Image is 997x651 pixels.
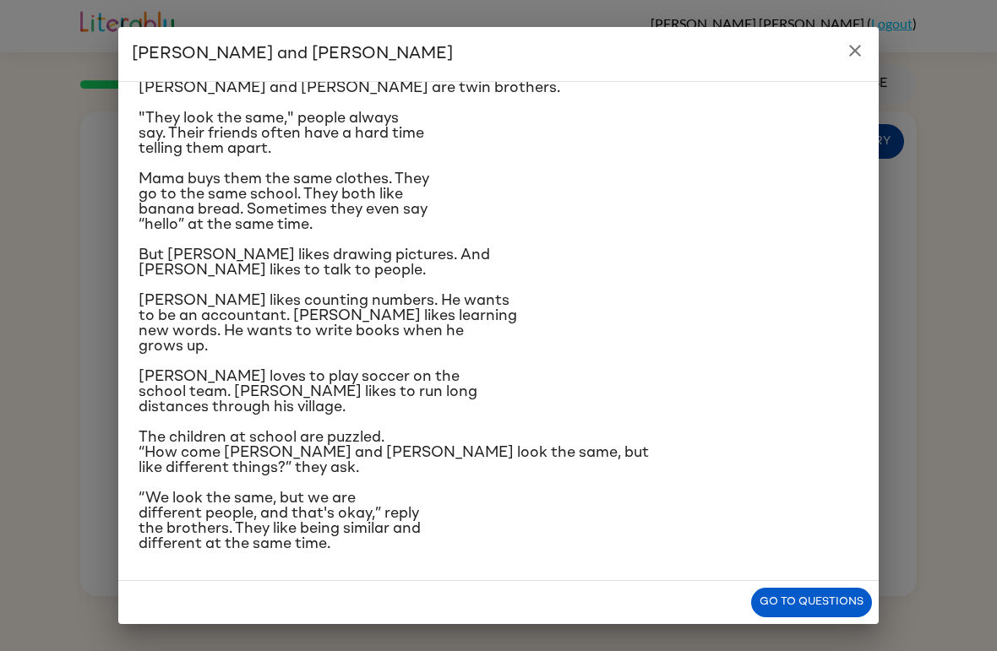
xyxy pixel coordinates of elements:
[118,27,879,81] h2: [PERSON_NAME] and [PERSON_NAME]
[139,491,421,551] span: “We look the same, but we are different people, and that's okay,” reply the brothers. They like b...
[139,430,649,475] span: The children at school are puzzled. “How come [PERSON_NAME] and [PERSON_NAME] look the same, but ...
[751,588,872,617] button: Go to questions
[139,369,477,415] span: [PERSON_NAME] loves to play soccer on the school team. [PERSON_NAME] likes to run long distances ...
[139,293,517,354] span: [PERSON_NAME] likes counting numbers. He wants to be an accountant. [PERSON_NAME] likes learning ...
[139,171,429,232] span: Mama buys them the same clothes. They go to the same school. They both like banana bread. Sometim...
[139,247,490,278] span: But [PERSON_NAME] likes drawing pictures. And [PERSON_NAME] likes to talk to people.
[139,80,560,95] span: [PERSON_NAME] and [PERSON_NAME] are twin brothers.
[139,111,424,156] span: "They look the same," people always say. Their friends often have a hard time telling them apart.
[838,34,872,68] button: close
